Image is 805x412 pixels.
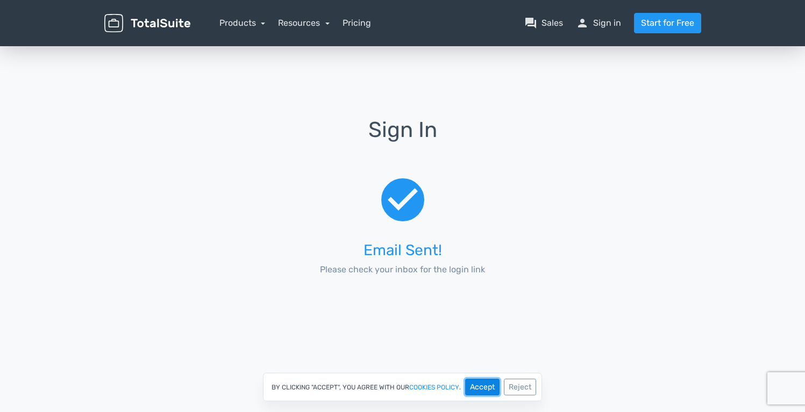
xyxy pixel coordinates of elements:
a: Pricing [343,17,371,30]
a: Start for Free [634,13,701,33]
p: Please check your inbox for the login link [298,263,507,276]
span: question_answer [524,17,537,30]
h1: Sign In [283,118,522,157]
a: cookies policy [409,384,459,391]
a: personSign in [576,17,621,30]
button: Reject [504,379,536,395]
span: check_circle [377,172,429,229]
a: Resources [278,18,330,28]
img: TotalSuite for WordPress [104,14,190,33]
a: Products [219,18,266,28]
div: By clicking "Accept", you agree with our . [263,373,542,401]
h3: Email Sent! [298,242,507,259]
span: person [576,17,589,30]
a: question_answerSales [524,17,563,30]
button: Accept [465,379,500,395]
